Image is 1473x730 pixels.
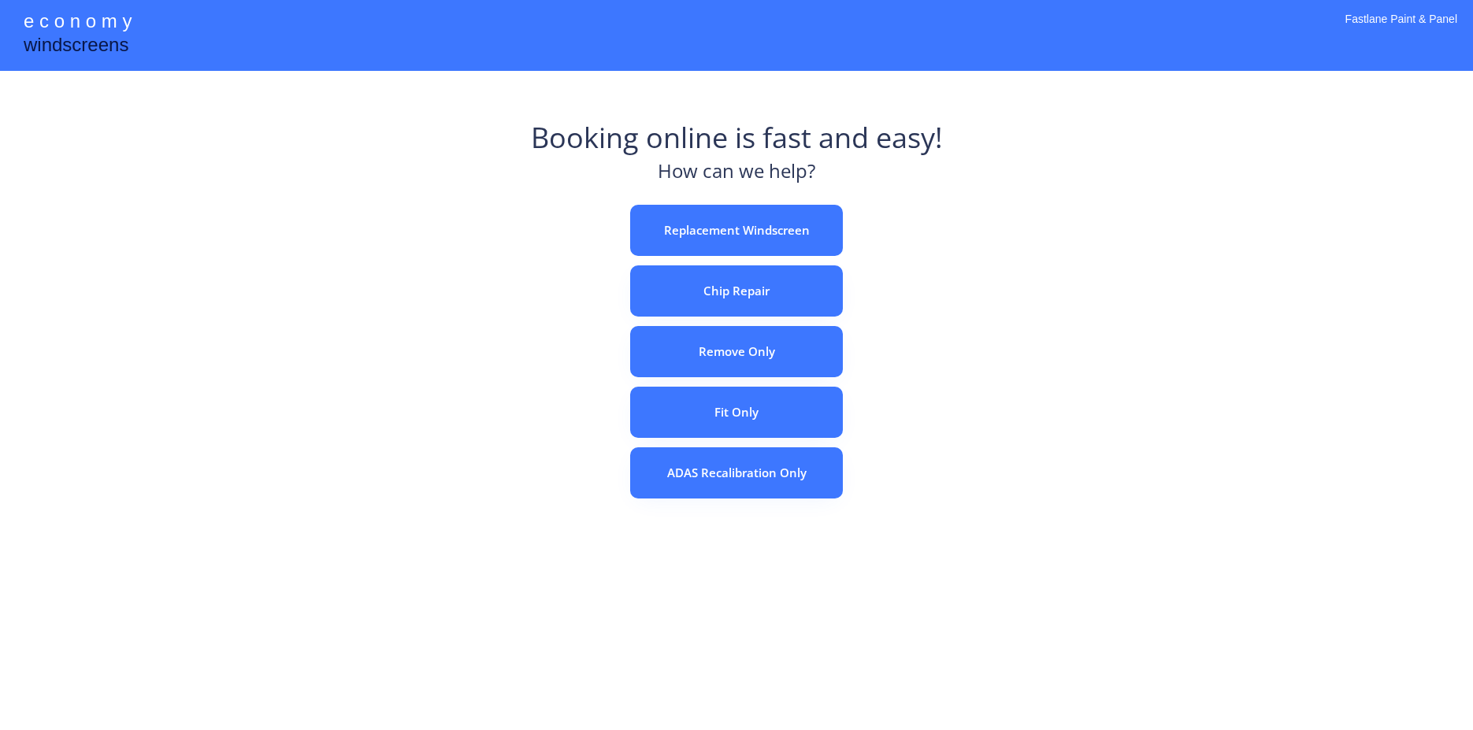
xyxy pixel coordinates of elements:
div: How can we help? [658,157,815,193]
button: Fit Only [630,387,843,438]
button: Replacement Windscreen [630,205,843,256]
div: Booking online is fast and easy! [531,118,943,157]
div: e c o n o m y [24,8,132,38]
div: Fastlane Paint & Panel [1345,12,1457,47]
button: Remove Only [630,326,843,377]
button: Chip Repair [630,265,843,317]
div: windscreens [24,31,128,62]
button: ADAS Recalibration Only [630,447,843,498]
